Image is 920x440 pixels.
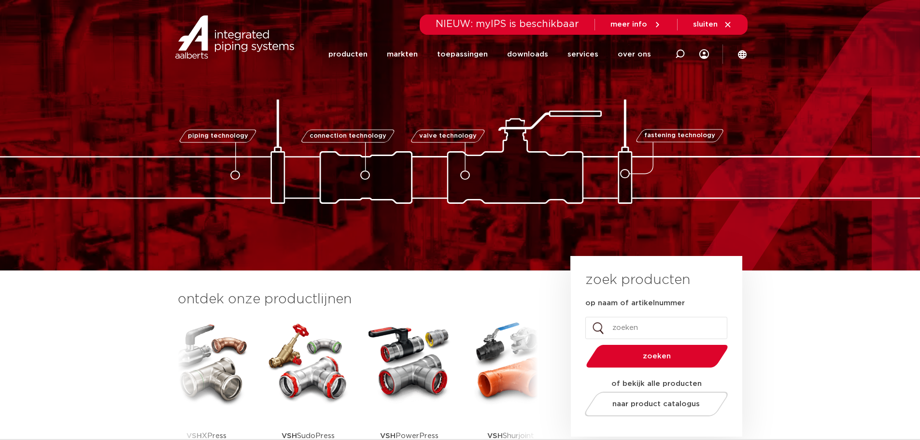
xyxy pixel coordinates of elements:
[328,35,651,74] nav: Menu
[610,21,647,28] span: meer info
[618,35,651,74] a: over ons
[178,290,538,309] h3: ontdek onze productlijnen
[436,19,579,29] span: NIEUW: myIPS is beschikbaar
[611,353,703,360] span: zoeken
[487,432,503,440] strong: VSH
[507,35,548,74] a: downloads
[610,20,662,29] a: meer info
[585,317,727,339] input: zoeken
[585,298,685,308] label: op naam of artikelnummer
[282,432,297,440] strong: VSH
[699,35,709,74] div: my IPS
[693,20,732,29] a: sluiten
[582,392,730,416] a: naar product catalogus
[309,133,386,139] span: connection technology
[644,133,715,139] span: fastening technology
[612,400,700,408] span: naar product catalogus
[387,35,418,74] a: markten
[380,432,396,440] strong: VSH
[419,133,477,139] span: valve technology
[437,35,488,74] a: toepassingen
[567,35,598,74] a: services
[186,432,202,440] strong: VSH
[328,35,368,74] a: producten
[693,21,718,28] span: sluiten
[188,133,248,139] span: piping technology
[611,380,702,387] strong: of bekijk alle producten
[582,344,732,369] button: zoeken
[585,270,690,290] h3: zoek producten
